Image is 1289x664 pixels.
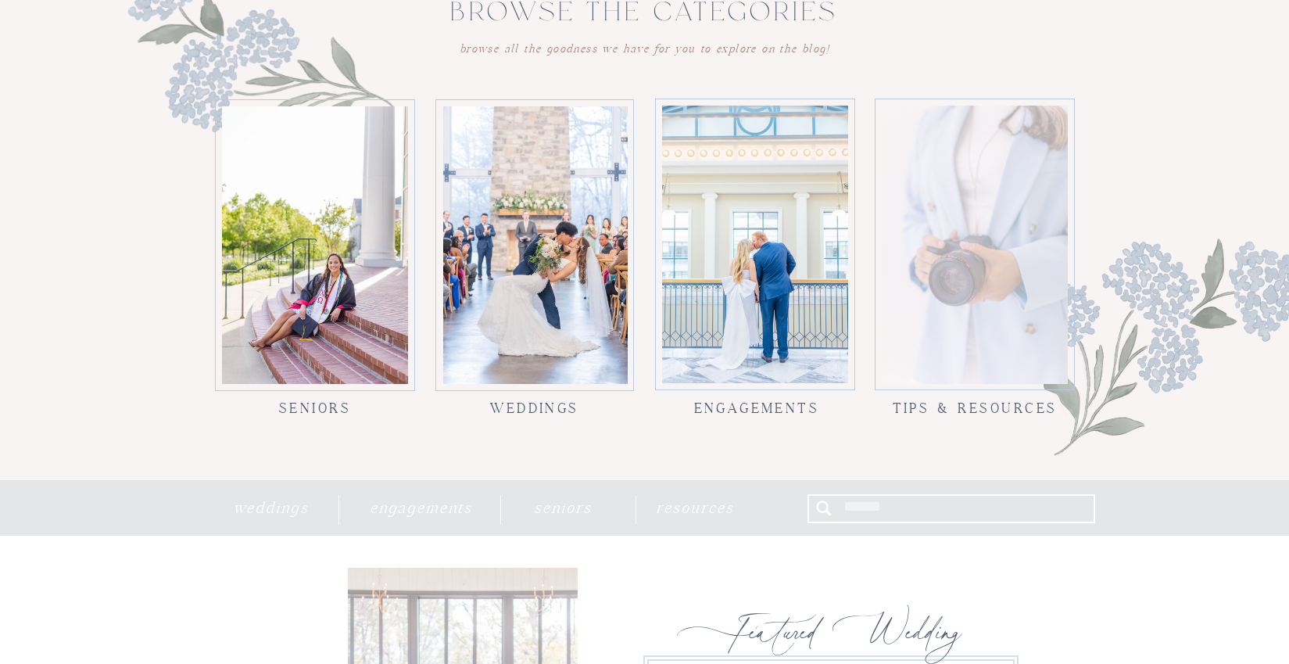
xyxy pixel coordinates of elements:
[654,494,736,509] a: resources
[260,396,371,411] a: Seniors
[677,609,967,655] h2: Featured Wedding
[459,39,831,54] h3: browse all the goodness we have for you to explore on the blog!
[232,494,310,509] a: weddings
[370,494,471,509] a: engagements
[886,396,1064,411] a: tips & resources
[694,396,817,411] a: engagements
[531,494,595,509] a: seniors
[479,396,591,411] a: Weddings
